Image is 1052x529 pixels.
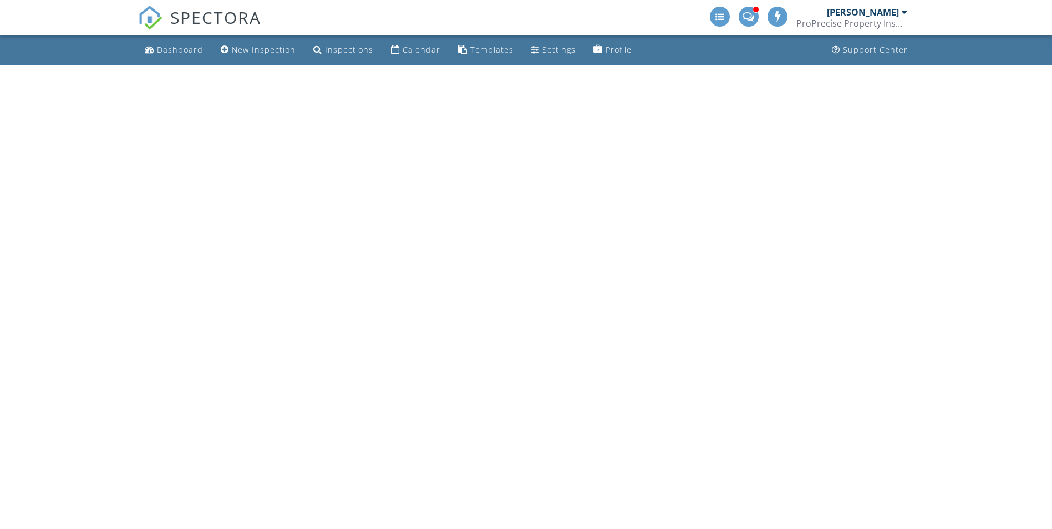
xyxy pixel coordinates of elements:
[138,15,261,38] a: SPECTORA
[606,44,632,55] div: Profile
[232,44,296,55] div: New Inspection
[796,18,907,29] div: ProPrecise Property Inspections LLC.
[170,6,261,29] span: SPECTORA
[454,40,518,60] a: Templates
[325,44,373,55] div: Inspections
[527,40,580,60] a: Settings
[157,44,203,55] div: Dashboard
[309,40,378,60] a: Inspections
[138,6,162,30] img: The Best Home Inspection Software - Spectora
[827,40,912,60] a: Support Center
[140,40,207,60] a: Dashboard
[387,40,445,60] a: Calendar
[470,44,514,55] div: Templates
[403,44,440,55] div: Calendar
[827,7,899,18] div: [PERSON_NAME]
[542,44,576,55] div: Settings
[843,44,908,55] div: Support Center
[589,40,636,60] a: Profile
[216,40,300,60] a: New Inspection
